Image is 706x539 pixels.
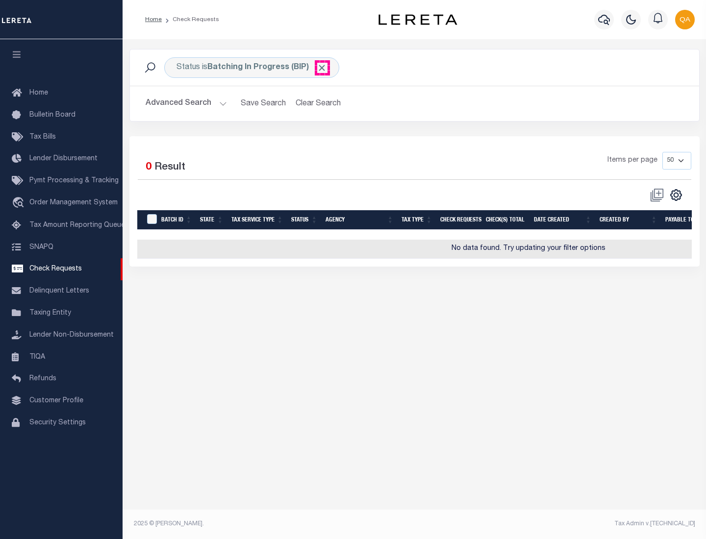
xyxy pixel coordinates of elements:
[530,210,596,230] th: Date Created: activate to sort column ascending
[29,177,119,184] span: Pymt Processing & Tracking
[29,419,86,426] span: Security Settings
[29,155,98,162] span: Lender Disbursement
[207,64,327,72] b: Batching In Progress (BIP)
[398,210,436,230] th: Tax Type: activate to sort column ascending
[29,353,45,360] span: TIQA
[29,310,71,317] span: Taxing Entity
[607,155,657,166] span: Items per page
[29,397,83,404] span: Customer Profile
[322,210,398,230] th: Agency: activate to sort column ascending
[436,210,482,230] th: Check Requests
[675,10,695,29] img: svg+xml;base64,PHN2ZyB4bWxucz0iaHR0cDovL3d3dy53My5vcmcvMjAwMC9zdmciIHBvaW50ZXItZXZlbnRzPSJub25lIi...
[196,210,227,230] th: State: activate to sort column ascending
[29,244,53,250] span: SNAPQ
[126,519,415,528] div: 2025 © [PERSON_NAME].
[29,199,118,206] span: Order Management System
[292,94,345,113] button: Clear Search
[378,14,457,25] img: logo-dark.svg
[482,210,530,230] th: Check(s) Total
[422,519,695,528] div: Tax Admin v.[TECHNICAL_ID]
[146,162,151,172] span: 0
[164,57,339,78] div: Status is
[227,210,287,230] th: Tax Service Type: activate to sort column ascending
[235,94,292,113] button: Save Search
[162,15,219,24] li: Check Requests
[287,210,322,230] th: Status: activate to sort column ascending
[145,17,162,23] a: Home
[29,90,48,97] span: Home
[157,210,196,230] th: Batch Id: activate to sort column ascending
[29,222,125,229] span: Tax Amount Reporting Queue
[29,332,114,339] span: Lender Non-Disbursement
[146,94,227,113] button: Advanced Search
[29,112,76,119] span: Bulletin Board
[596,210,661,230] th: Created By: activate to sort column ascending
[12,197,27,210] i: travel_explore
[29,375,56,382] span: Refunds
[29,288,89,294] span: Delinquent Letters
[29,134,56,141] span: Tax Bills
[29,266,82,272] span: Check Requests
[317,63,327,73] span: Click to Remove
[154,160,185,175] label: Result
